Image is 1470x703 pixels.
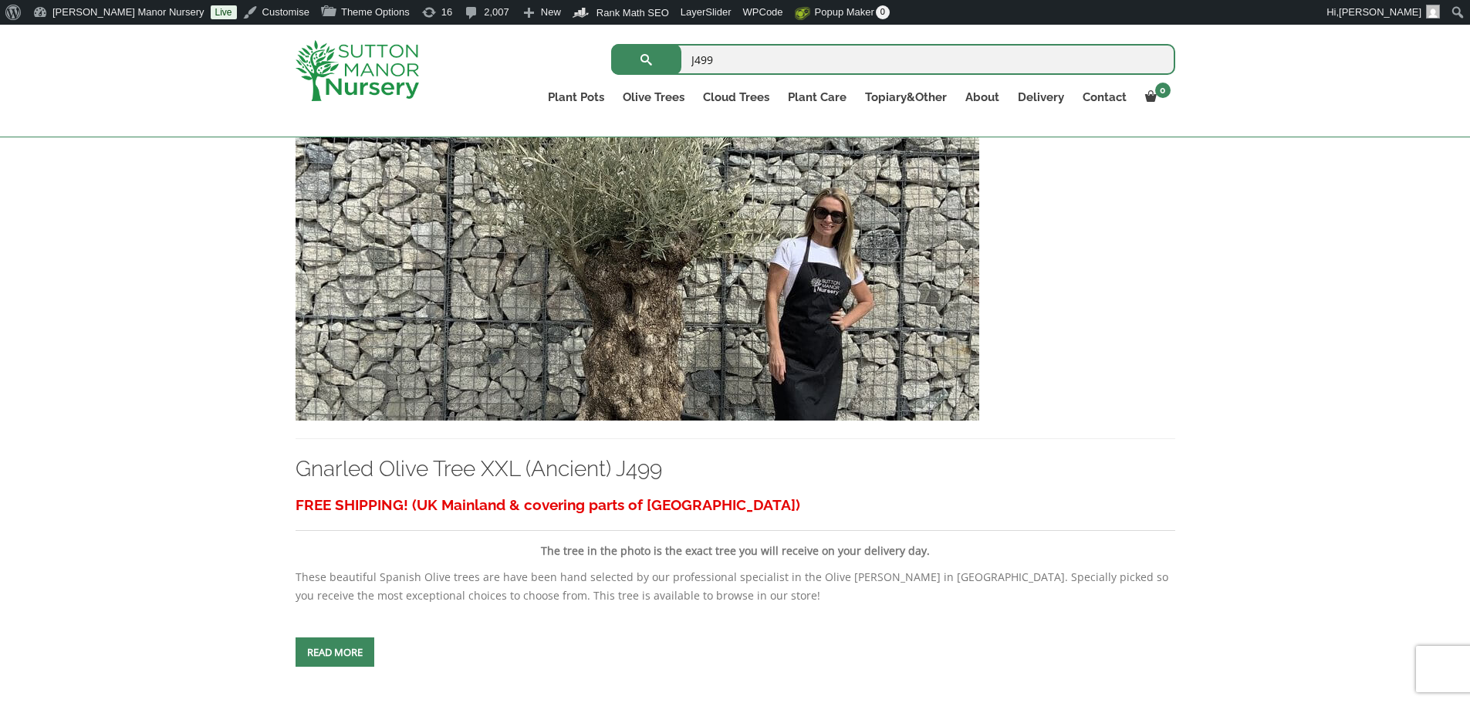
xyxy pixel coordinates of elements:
[876,5,890,19] span: 0
[296,456,662,482] a: Gnarled Olive Tree XXL (Ancient) J499
[296,89,979,421] img: Gnarled Olive Tree XXL (Ancient) J499 - 9CED600D D8E4 40E0 87F4 EBAE3E9A3D96 1 105 c
[296,491,1175,519] h3: FREE SHIPPING! (UK Mainland & covering parts of [GEOGRAPHIC_DATA])
[1073,86,1136,108] a: Contact
[694,86,779,108] a: Cloud Trees
[956,86,1009,108] a: About
[1136,86,1175,108] a: 0
[779,86,856,108] a: Plant Care
[596,7,669,19] span: Rank Math SEO
[296,637,374,667] a: Read more
[296,491,1175,605] div: These beautiful Spanish Olive trees are have been hand selected by our professional specialist in...
[296,246,979,261] a: Gnarled Olive Tree XXL (Ancient) J499
[856,86,956,108] a: Topiary&Other
[1339,6,1421,18] span: [PERSON_NAME]
[539,86,613,108] a: Plant Pots
[611,44,1175,75] input: Search...
[541,543,930,558] strong: The tree in the photo is the exact tree you will receive on your delivery day.
[1155,83,1171,98] span: 0
[1009,86,1073,108] a: Delivery
[296,40,419,101] img: logo
[613,86,694,108] a: Olive Trees
[211,5,237,19] a: Live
